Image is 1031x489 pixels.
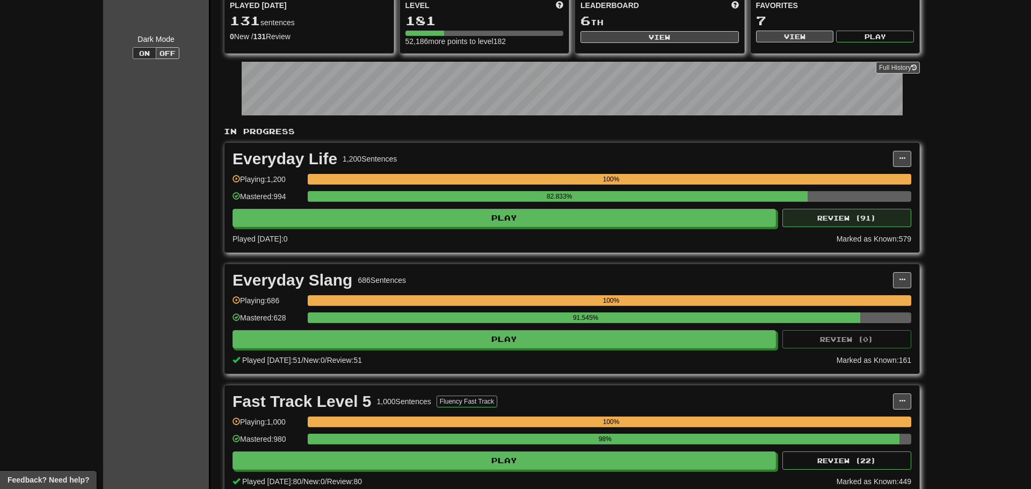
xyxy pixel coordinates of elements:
[837,355,911,366] div: Marked as Known: 161
[230,31,388,42] div: New / Review
[301,477,303,486] span: /
[156,47,179,59] button: Off
[233,434,302,451] div: Mastered: 980
[233,151,337,167] div: Everyday Life
[876,62,920,74] a: Full History
[325,356,327,364] span: /
[311,191,808,202] div: 82.833%
[358,275,406,286] div: 686 Sentences
[327,356,362,364] span: Review: 51
[230,14,388,28] div: sentences
[111,34,201,45] div: Dark Mode
[233,312,302,330] div: Mastered: 628
[233,417,302,434] div: Playing: 1,000
[311,174,911,185] div: 100%
[837,476,911,487] div: Marked as Known: 449
[230,32,234,41] strong: 0
[311,434,899,444] div: 98%
[377,396,431,407] div: 1,000 Sentences
[327,477,362,486] span: Review: 80
[8,475,89,485] span: Open feedback widget
[311,312,860,323] div: 91.545%
[133,47,156,59] button: On
[253,32,266,41] strong: 131
[303,356,325,364] span: New: 0
[756,31,834,42] button: View
[233,272,352,288] div: Everyday Slang
[233,209,776,227] button: Play
[242,477,301,486] span: Played [DATE]: 80
[301,356,303,364] span: /
[405,14,564,27] div: 181
[782,451,911,470] button: Review (22)
[233,235,287,243] span: Played [DATE]: 0
[230,13,260,28] span: 131
[233,330,776,348] button: Play
[242,356,301,364] span: Played [DATE]: 51
[405,36,564,47] div: 52,186 more points to level 182
[837,233,911,244] div: Marked as Known: 579
[233,393,372,410] div: Fast Track Level 5
[343,154,397,164] div: 1,200 Sentences
[303,477,325,486] span: New: 0
[311,417,911,427] div: 100%
[756,14,914,27] div: 7
[233,174,302,192] div: Playing: 1,200
[311,295,911,306] div: 100%
[782,330,911,348] button: Review (0)
[233,191,302,209] div: Mastered: 994
[580,13,591,28] span: 6
[836,31,914,42] button: Play
[580,14,739,28] div: th
[224,126,920,137] p: In Progress
[233,295,302,313] div: Playing: 686
[782,209,911,227] button: Review (91)
[580,31,739,43] button: View
[233,451,776,470] button: Play
[437,396,497,407] button: Fluency Fast Track
[325,477,327,486] span: /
